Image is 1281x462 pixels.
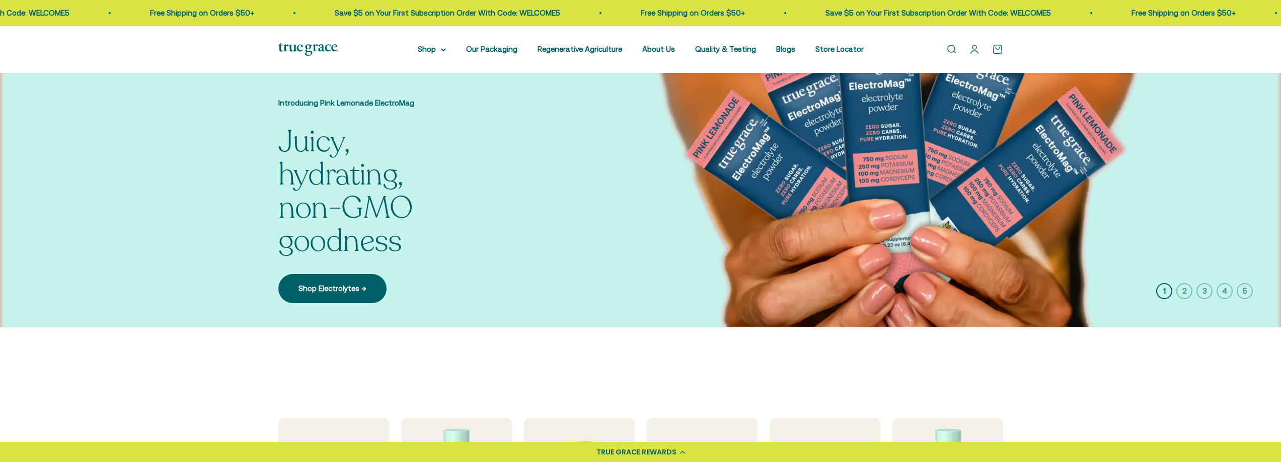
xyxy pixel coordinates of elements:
div: TRUE GRACE REWARDS [596,447,676,457]
button: 1 [1156,283,1172,299]
a: About Us [642,45,675,53]
a: Our Packaging [466,45,517,53]
a: Blogs [776,45,795,53]
button: 4 [1217,283,1233,299]
button: 5 [1237,283,1253,299]
a: Free Shipping on Orders $50+ [1125,9,1229,17]
p: Save $5 on Your First Subscription Order With Code: WELCOME5 [328,7,554,19]
a: Store Locator [815,45,864,53]
a: Quality & Testing [695,45,756,53]
button: 2 [1176,283,1192,299]
a: Shop Electrolytes → [278,274,387,303]
p: Introducing Pink Lemonade ElectroMag [278,97,480,109]
a: Free Shipping on Orders $50+ [634,9,738,17]
a: Free Shipping on Orders $50+ [143,9,248,17]
button: 3 [1196,283,1213,299]
split-lines: Juicy, hydrating, non-GMO goodness [278,154,480,262]
a: Regenerative Agriculture [538,45,622,53]
p: Save $5 on Your First Subscription Order With Code: WELCOME5 [819,7,1044,19]
summary: Shop [418,43,446,55]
